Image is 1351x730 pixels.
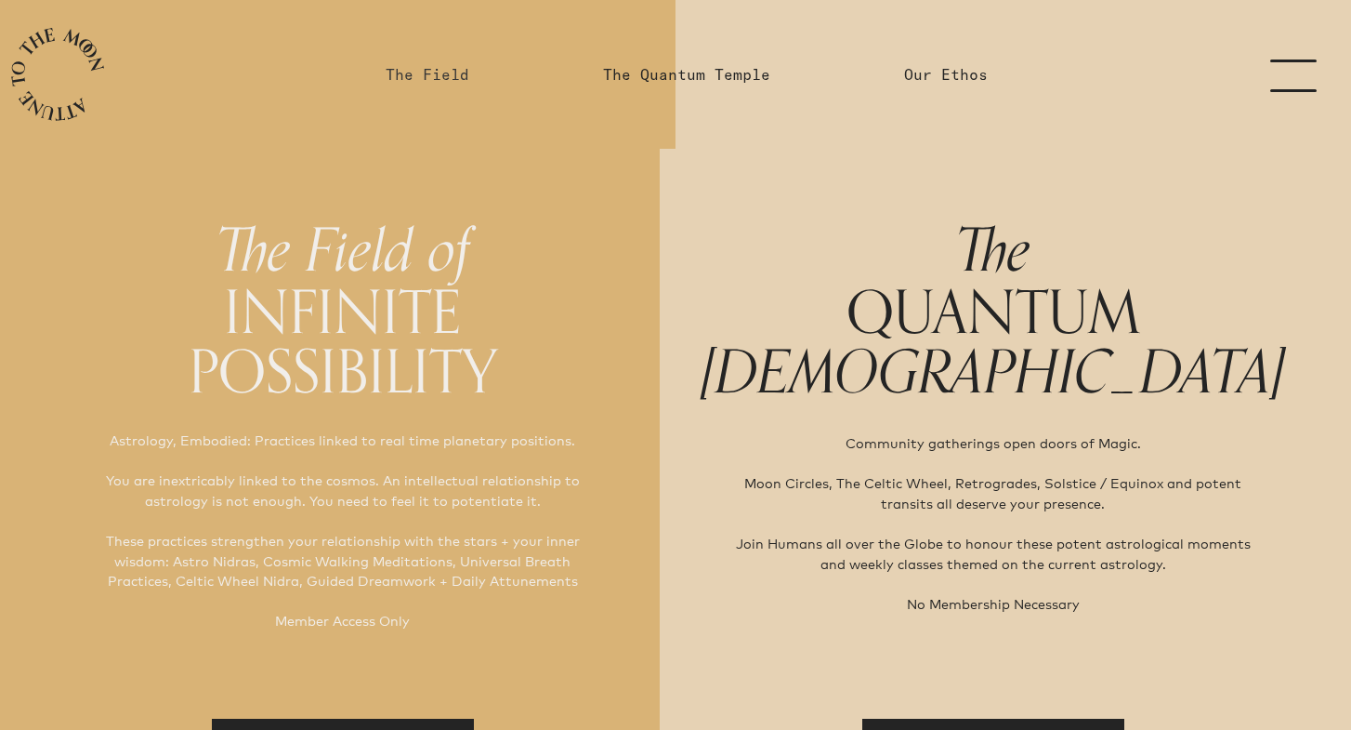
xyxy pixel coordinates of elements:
h1: INFINITE POSSIBILITY [66,219,619,401]
p: Astrology, Embodied: Practices linked to real time planetary positions. You are inextricably link... [96,431,589,631]
a: Our Ethos [904,63,988,86]
span: The [955,203,1030,300]
p: Community gatherings open doors of Magic. Moon Circles, The Celtic Wheel, Retrogrades, Solstice /... [730,433,1255,614]
a: The Field [386,63,469,86]
h1: QUANTUM [701,219,1285,404]
span: The Field of [216,203,469,300]
a: The Quantum Temple [603,63,770,86]
span: [DEMOGRAPHIC_DATA] [701,325,1285,422]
